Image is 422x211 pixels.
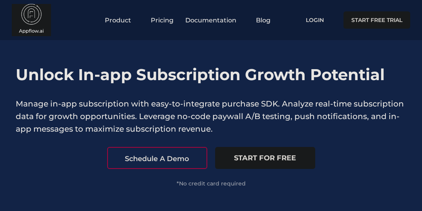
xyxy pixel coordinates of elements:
img: appflow.ai-logo [12,4,51,35]
p: Manage in-app subscription with easy-to-integrate purchase SDK. Analyze real-time subscription da... [16,97,406,135]
h1: Unlock In-app Subscription Growth Potential [16,64,406,86]
button: Documentation [185,17,244,24]
a: Start Free Trial [343,11,410,29]
div: *No credit card required [107,181,315,186]
span: Documentation [185,17,236,24]
button: Product [105,17,139,24]
a: Pricing [151,17,174,24]
a: Schedule A Demo [107,147,207,169]
span: Product [105,17,131,24]
a: Blog [256,17,270,24]
a: START FOR FREE [215,147,315,169]
a: Login [294,11,336,29]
